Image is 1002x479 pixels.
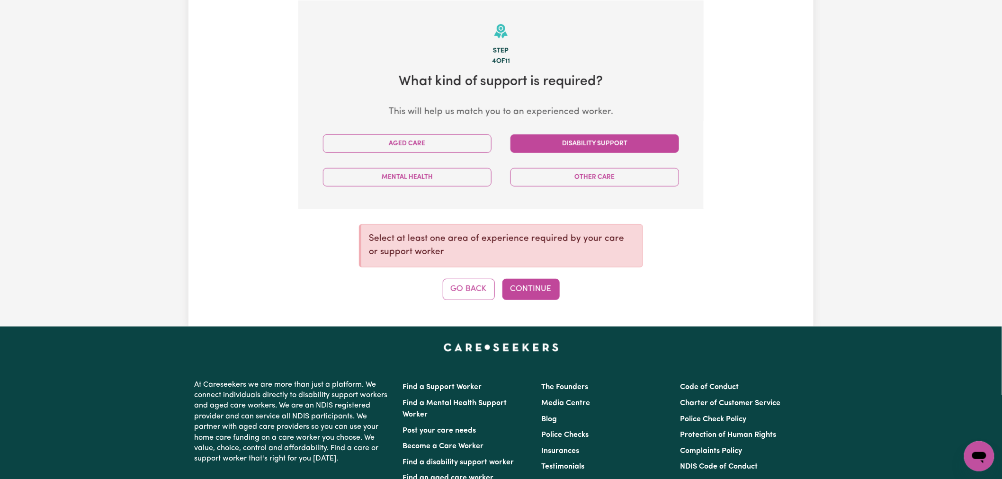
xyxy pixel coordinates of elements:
a: Post your care needs [403,427,476,435]
div: 4 of 11 [313,56,689,67]
a: Insurances [541,447,579,455]
button: Mental Health [323,168,492,186]
p: Select at least one area of experience required by your care or support worker [369,232,635,260]
a: Media Centre [541,399,590,407]
button: Continue [502,279,560,300]
p: At Careseekers we are more than just a platform. We connect individuals directly to disability su... [194,376,391,468]
a: Find a Mental Health Support Worker [403,399,507,418]
a: The Founders [541,383,588,391]
a: Testimonials [541,463,584,470]
button: Go Back [443,279,495,300]
button: Other Care [510,168,679,186]
a: Police Check Policy [680,416,747,423]
button: Disability Support [510,134,679,153]
a: Careseekers home page [444,344,559,351]
iframe: Button to launch messaging window [964,441,994,471]
div: Step [313,46,689,56]
h2: What kind of support is required? [313,74,689,90]
a: Code of Conduct [680,383,739,391]
a: Find a Support Worker [403,383,482,391]
a: Become a Care Worker [403,443,483,450]
a: Protection of Human Rights [680,431,777,439]
a: Charter of Customer Service [680,399,781,407]
a: Police Checks [541,431,589,439]
a: Blog [541,416,557,423]
a: Find a disability support worker [403,459,514,466]
a: NDIS Code of Conduct [680,463,758,470]
p: This will help us match you to an experienced worker. [313,106,689,119]
button: Aged Care [323,134,492,153]
a: Complaints Policy [680,447,743,455]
